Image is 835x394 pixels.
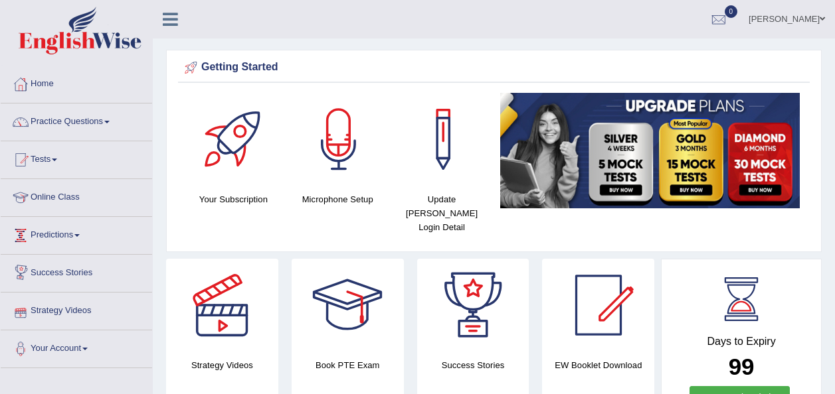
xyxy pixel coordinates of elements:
[500,93,800,208] img: small5.jpg
[1,141,152,174] a: Tests
[181,58,806,78] div: Getting Started
[729,354,755,379] b: 99
[1,66,152,99] a: Home
[1,103,152,137] a: Practice Questions
[542,358,654,372] h4: EW Booklet Download
[166,358,278,372] h4: Strategy Videos
[188,192,279,206] h4: Your Subscription
[676,336,806,348] h4: Days to Expiry
[417,358,529,372] h4: Success Stories
[1,293,152,326] a: Strategy Videos
[1,330,152,363] a: Your Account
[292,192,383,206] h4: Microphone Setup
[1,255,152,288] a: Success Stories
[1,179,152,212] a: Online Class
[1,217,152,250] a: Predictions
[397,192,488,234] h4: Update [PERSON_NAME] Login Detail
[292,358,404,372] h4: Book PTE Exam
[725,5,738,18] span: 0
